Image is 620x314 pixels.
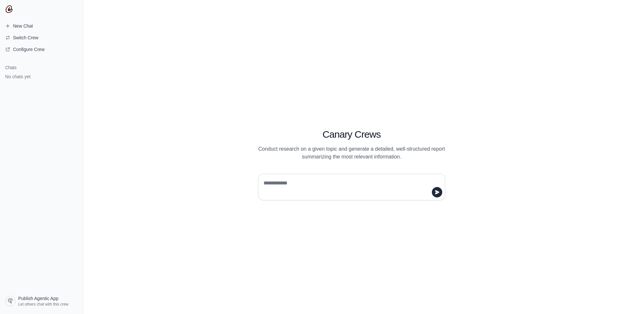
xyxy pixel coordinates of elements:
[3,293,80,309] a: Publish Agentic App Let others chat with this crew
[3,21,80,31] a: New Chat
[18,295,58,302] span: Publish Agentic App
[18,302,69,307] span: Let others chat with this crew
[13,46,45,53] span: Configure Crew
[3,32,80,43] button: Switch Crew
[258,129,445,140] h1: Canary Crews
[258,145,445,161] p: Conduct research on a given topic and generate a detailed, well-structured report summarizing the...
[13,23,33,29] span: New Chat
[3,44,80,55] a: Configure Crew
[13,34,38,41] span: Switch Crew
[5,5,13,13] img: CrewAI Logo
